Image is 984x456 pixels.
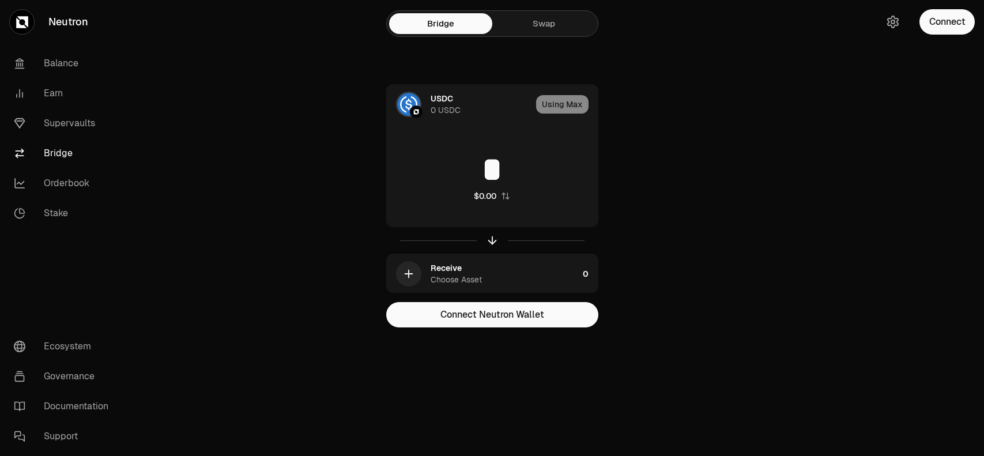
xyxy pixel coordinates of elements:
[5,108,125,138] a: Supervaults
[474,190,510,202] button: $0.00
[492,13,595,34] a: Swap
[5,391,125,421] a: Documentation
[387,85,531,124] div: USDC LogoNeutron LogoUSDC0 USDC
[5,198,125,228] a: Stake
[583,254,598,293] div: 0
[431,274,482,285] div: Choose Asset
[5,138,125,168] a: Bridge
[387,254,578,293] div: ReceiveChoose Asset
[387,254,598,293] button: ReceiveChoose Asset0
[5,361,125,391] a: Governance
[431,262,462,274] div: Receive
[386,302,598,327] button: Connect Neutron Wallet
[389,13,492,34] a: Bridge
[5,78,125,108] a: Earn
[411,107,421,117] img: Neutron Logo
[5,421,125,451] a: Support
[431,93,453,104] div: USDC
[5,331,125,361] a: Ecosystem
[5,168,125,198] a: Orderbook
[919,9,975,35] button: Connect
[5,48,125,78] a: Balance
[397,93,420,116] img: USDC Logo
[474,190,496,202] div: $0.00
[431,104,461,116] div: 0 USDC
